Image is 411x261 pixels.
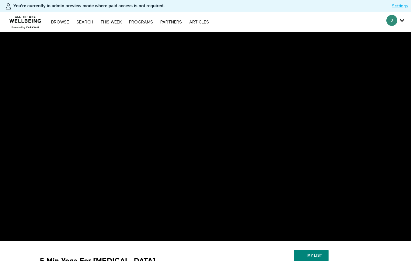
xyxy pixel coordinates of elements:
img: CARAVAN [7,11,44,30]
a: ARTICLES [186,20,212,24]
a: Search [73,20,96,24]
button: My list [294,250,328,261]
a: Browse [48,20,72,24]
a: PARTNERS [157,20,185,24]
a: THIS WEEK [97,20,125,24]
img: person-bdfc0eaa9744423c596e6e1c01710c89950b1dff7c83b5d61d716cfd8139584f.svg [5,3,12,10]
a: PROGRAMS [126,20,156,24]
div: Secondary [382,12,409,32]
a: Settings [392,3,408,9]
nav: Primary [48,19,212,25]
